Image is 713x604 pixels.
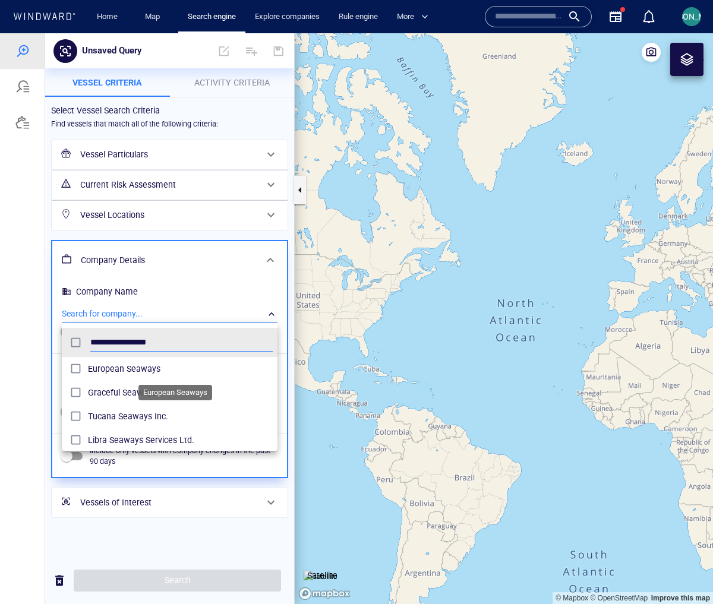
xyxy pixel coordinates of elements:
[88,7,126,27] button: Home
[92,7,122,27] a: Home
[392,7,438,27] button: More
[88,400,273,414] span: Libra Seaways Services Ltd.
[140,7,169,27] a: Map
[88,328,273,343] span: European Seaways
[662,551,704,595] iframe: Chat
[250,7,324,27] a: Explore companies
[642,10,656,24] div: Notification center
[334,7,383,27] a: Rule engine
[88,376,273,390] span: Tucana Seaways Inc.
[183,7,241,27] a: Search engine
[62,324,277,413] div: grid
[88,352,273,366] span: Graceful Seaways
[135,7,173,27] button: Map
[397,10,428,24] span: More
[680,5,703,29] button: [PERSON_NAME]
